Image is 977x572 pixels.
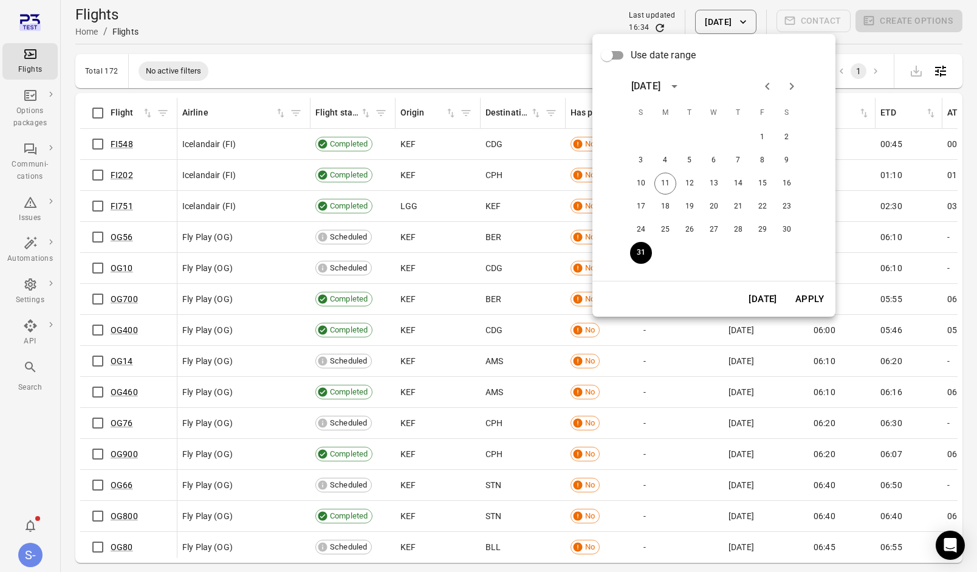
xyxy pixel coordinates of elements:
[679,196,701,218] button: 19
[630,196,652,218] button: 17
[630,150,652,171] button: 3
[752,173,773,195] button: 15
[679,173,701,195] button: 12
[679,150,701,171] button: 5
[679,101,701,125] span: Tuesday
[776,196,798,218] button: 23
[776,150,798,171] button: 9
[703,196,725,218] button: 20
[936,531,965,560] div: Open Intercom Messenger
[752,126,773,148] button: 1
[727,173,749,195] button: 14
[654,196,676,218] button: 18
[789,286,831,312] button: Apply
[727,101,749,125] span: Thursday
[776,219,798,241] button: 30
[776,126,798,148] button: 2
[679,219,701,241] button: 26
[703,101,725,125] span: Wednesday
[654,219,676,241] button: 25
[654,173,676,195] button: 11
[727,219,749,241] button: 28
[752,196,773,218] button: 22
[755,74,780,98] button: Previous month
[742,286,784,312] button: [DATE]
[630,242,652,264] button: 31
[703,173,725,195] button: 13
[776,101,798,125] span: Saturday
[780,74,804,98] button: Next month
[752,101,773,125] span: Friday
[727,150,749,171] button: 7
[630,219,652,241] button: 24
[727,196,749,218] button: 21
[703,150,725,171] button: 6
[631,79,660,94] div: [DATE]
[752,219,773,241] button: 29
[752,150,773,171] button: 8
[776,173,798,195] button: 16
[664,76,685,97] button: calendar view is open, switch to year view
[630,101,652,125] span: Sunday
[703,219,725,241] button: 27
[631,48,696,63] span: Use date range
[630,173,652,195] button: 10
[654,150,676,171] button: 4
[654,101,676,125] span: Monday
